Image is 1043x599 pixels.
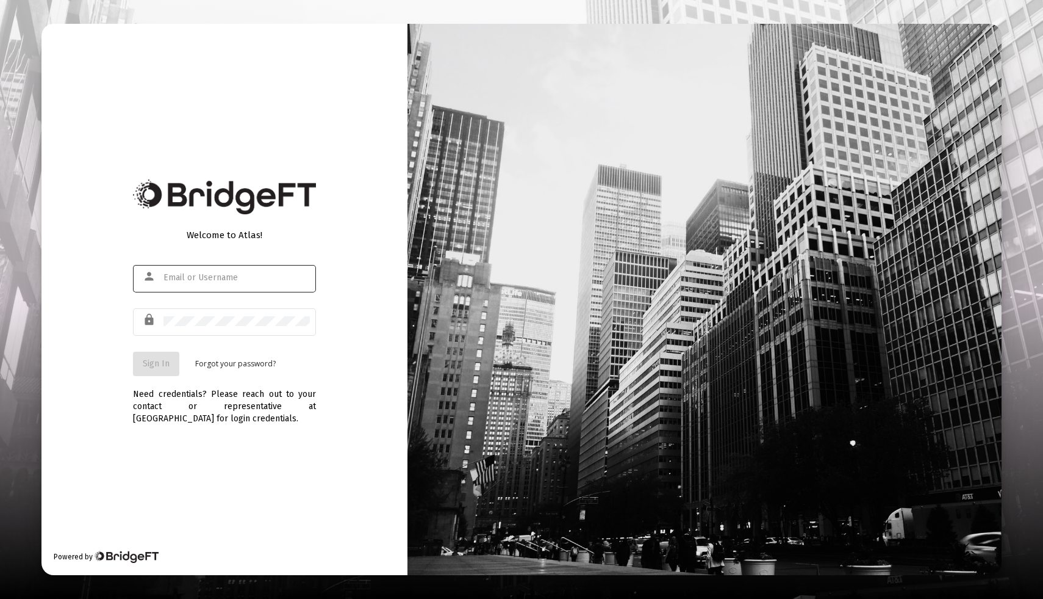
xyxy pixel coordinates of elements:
img: Bridge Financial Technology Logo [133,180,316,214]
mat-icon: person [143,269,157,284]
input: Email or Username [163,273,310,283]
div: Need credentials? Please reach out to your contact or representative at [GEOGRAPHIC_DATA] for log... [133,376,316,425]
button: Sign In [133,352,179,376]
span: Sign In [143,358,170,369]
img: Bridge Financial Technology Logo [94,551,158,563]
mat-icon: lock [143,313,157,327]
a: Forgot your password? [195,358,276,370]
div: Welcome to Atlas! [133,229,316,241]
div: Powered by [54,551,158,563]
